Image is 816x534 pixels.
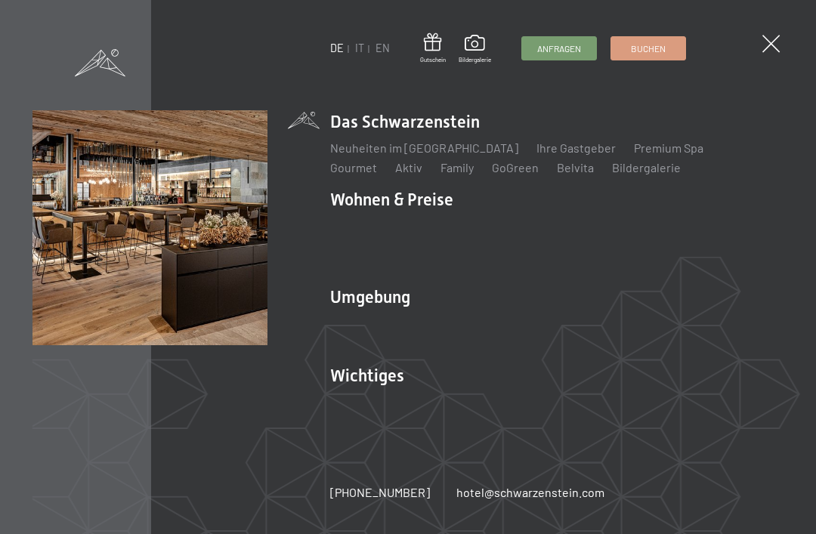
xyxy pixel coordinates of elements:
[459,56,491,64] span: Bildergalerie
[557,160,594,174] a: Belvita
[456,484,604,501] a: hotel@schwarzenstein.com
[420,33,446,64] a: Gutschein
[537,42,581,55] span: Anfragen
[611,37,685,60] a: Buchen
[492,160,539,174] a: GoGreen
[420,56,446,64] span: Gutschein
[330,485,430,499] span: [PHONE_NUMBER]
[440,160,474,174] a: Family
[330,484,430,501] a: [PHONE_NUMBER]
[330,140,518,155] a: Neuheiten im [GEOGRAPHIC_DATA]
[330,160,377,174] a: Gourmet
[459,35,491,63] a: Bildergalerie
[631,42,666,55] span: Buchen
[376,42,390,54] a: EN
[330,42,344,54] a: DE
[612,160,681,174] a: Bildergalerie
[634,140,703,155] a: Premium Spa
[395,160,422,174] a: Aktiv
[522,37,596,60] a: Anfragen
[355,42,364,54] a: IT
[536,140,616,155] a: Ihre Gastgeber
